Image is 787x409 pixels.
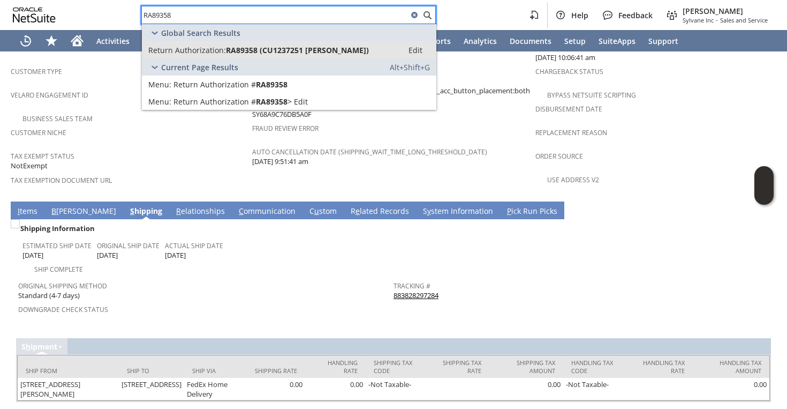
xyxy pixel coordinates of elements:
span: I [18,206,20,216]
span: Reports [422,36,451,46]
div: Shipping Information [18,221,389,235]
a: Customer Type [11,67,62,76]
div: Handling Rate [313,359,358,375]
a: Bypass NetSuite Scripting [547,91,636,100]
span: RA89358 [256,96,287,107]
a: Shipping [127,206,165,218]
a: 883828297284 [393,291,438,300]
td: -Not Taxable- [563,378,629,400]
span: [DATE] [165,250,186,261]
a: Tracking # [393,281,430,291]
div: Ship From [26,367,111,375]
a: Reports [415,30,457,51]
a: Shipment [21,341,57,352]
a: Business Sales Team [22,114,93,123]
span: SuiteApps [599,36,635,46]
svg: Home [71,34,84,47]
a: Original Shipping Method [18,281,107,291]
a: System Information [420,206,496,218]
a: Original Ship Date [97,241,160,250]
span: Documents [510,36,551,46]
a: Tax Exempt Status [11,152,74,161]
a: Documents [503,30,558,51]
span: h [26,341,31,352]
span: Activities [96,36,130,46]
a: Velaro Engagement ID [11,91,88,100]
a: SuiteApps [592,30,642,51]
span: Sales and Service [720,16,768,24]
span: B [51,206,56,216]
svg: Recent Records [19,34,32,47]
span: Return Authorization: [148,45,226,55]
span: R [176,206,181,216]
span: e [355,206,360,216]
td: 0.00 [489,378,564,400]
span: u [314,206,319,216]
div: Shipping Tax Rate [436,359,481,375]
span: [PERSON_NAME] [683,6,768,16]
span: [DATE] 9:51:41 am [252,157,308,167]
a: Relationships [173,206,228,218]
a: Replacement reason [535,128,607,137]
a: Items [15,206,40,218]
span: Oracle Guided Learning Widget. To move around, please hold and drag [754,186,774,205]
span: Sylvane Inc [683,16,714,24]
a: Pick Run Picks [504,206,560,218]
a: Chargeback Status [535,67,603,76]
svg: logo [13,8,56,23]
div: Handling Tax Code [571,359,620,375]
span: Analytics [464,36,497,46]
span: [DATE] [97,250,118,261]
td: 0.00 [246,378,305,400]
span: y [427,206,431,216]
a: Home [64,30,90,51]
div: Shortcuts [39,30,64,51]
span: Help [571,10,588,20]
span: Alt+Shift+G [390,62,430,72]
span: RA89358 (CU1237251 [PERSON_NAME]) [226,45,369,55]
a: Tax Exemption Document URL [11,176,112,185]
a: Support [642,30,685,51]
img: Unchecked [11,219,20,228]
span: Return Authorization # [173,96,256,107]
td: 0.00 [305,378,366,400]
div: Shipping Rate [254,367,297,375]
a: B[PERSON_NAME] [49,206,119,218]
div: Ship To [127,367,176,375]
input: Search [142,9,408,21]
td: FedEx Home Delivery [184,378,246,400]
a: Fraud Review Error [252,124,319,133]
span: > Edit [287,96,308,107]
span: SY68A9C76DB5A0F [252,109,312,120]
span: Support [648,36,678,46]
a: Communication [236,206,298,218]
span: Current Page Results [161,62,238,72]
div: Handling Tax Amount [701,359,761,375]
a: Use Address V2 [547,175,599,184]
a: Estimated Ship Date [22,241,92,250]
a: Downgrade Check Status [18,305,108,314]
a: Activities [90,30,136,51]
a: Order Source [535,152,583,161]
td: [STREET_ADDRESS] [119,378,184,400]
a: Unrolled view on [757,204,770,217]
a: Return Authorization:RA89358 (CU1237251 [PERSON_NAME])Edit: [142,41,436,58]
a: Customer Niche [11,128,66,137]
span: Menu: [148,96,171,107]
span: P [507,206,511,216]
a: Edit [142,93,436,110]
span: - [716,16,718,24]
span: S [130,206,134,216]
a: Ship Complete [34,265,83,274]
a: Recent Records [13,30,39,51]
a: Analytics [457,30,503,51]
a: Warehouse [136,30,190,51]
a: Auto Cancellation Date (shipping_wait_time_long_threshold_date) [252,147,487,157]
a: Custom [307,206,339,218]
span: Menu: [148,79,171,90]
div: Shipping Tax Code [374,359,420,375]
a: Disbursement Date [535,105,602,114]
a: Actual Ship Date [165,241,223,250]
td: 0.00 [693,378,769,400]
td: -Not Taxable- [366,378,428,400]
